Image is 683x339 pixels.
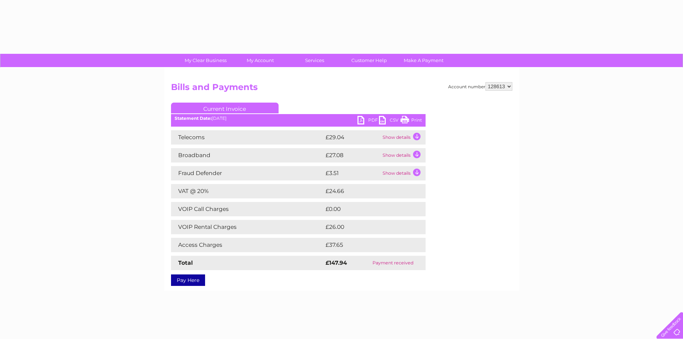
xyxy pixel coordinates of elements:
div: Account number [448,82,512,91]
a: Services [285,54,344,67]
td: Show details [381,148,426,163]
b: Statement Date: [175,116,212,121]
td: VAT @ 20% [171,184,324,198]
td: Payment received [360,256,426,270]
a: Pay Here [171,274,205,286]
strong: Total [178,259,193,266]
a: Make A Payment [394,54,453,67]
td: VOIP Call Charges [171,202,324,216]
a: Current Invoice [171,103,279,113]
h2: Bills and Payments [171,82,512,96]
td: Broadband [171,148,324,163]
td: £26.00 [324,220,412,234]
a: Customer Help [340,54,399,67]
strong: £147.94 [326,259,347,266]
td: £37.65 [324,238,411,252]
td: Show details [381,166,426,180]
td: £29.04 [324,130,381,145]
td: Fraud Defender [171,166,324,180]
a: My Clear Business [176,54,235,67]
td: £24.66 [324,184,412,198]
td: £27.08 [324,148,381,163]
td: £0.00 [324,202,409,216]
td: £3.51 [324,166,381,180]
a: My Account [231,54,290,67]
td: Access Charges [171,238,324,252]
td: Show details [381,130,426,145]
td: VOIP Rental Charges [171,220,324,234]
a: PDF [357,116,379,126]
a: CSV [379,116,400,126]
div: [DATE] [171,116,426,121]
td: Telecoms [171,130,324,145]
a: Print [400,116,422,126]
